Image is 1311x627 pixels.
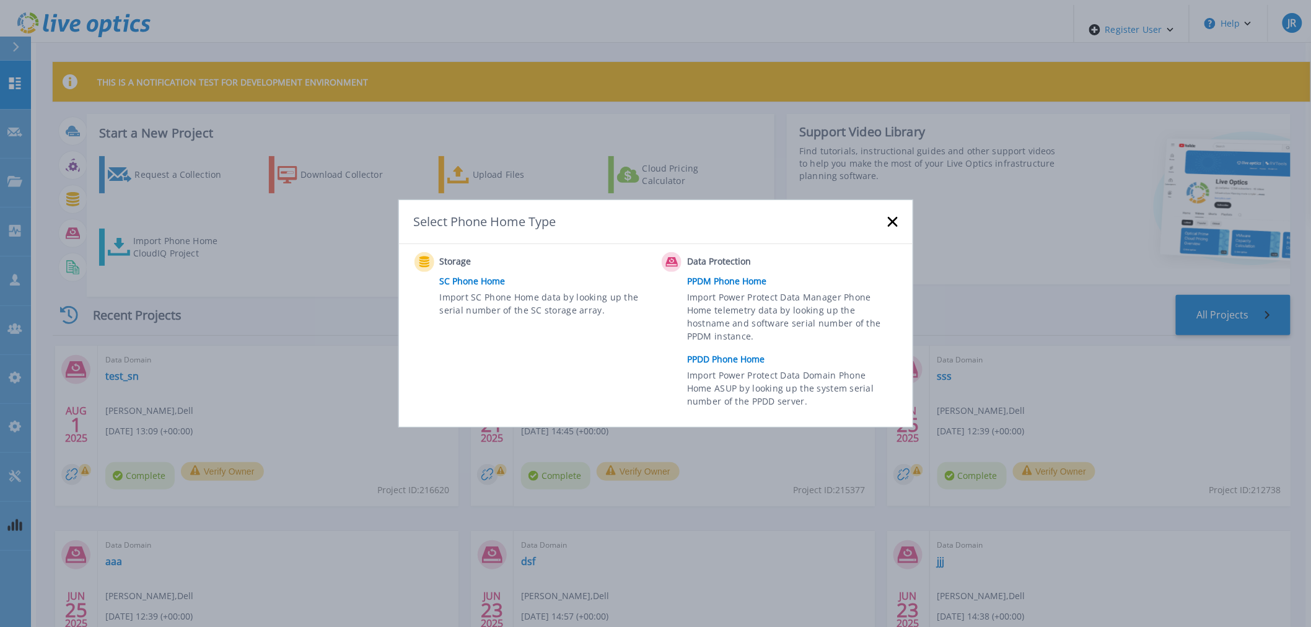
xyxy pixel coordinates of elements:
span: Import SC Phone Home data by looking up the serial number of the SC storage array. [440,291,646,319]
div: Select Phone Home Type [414,213,558,230]
a: PPDM Phone Home [687,272,903,291]
a: PPDD Phone Home [687,350,903,369]
span: Import Power Protect Data Manager Phone Home telemetry data by looking up the hostname and softwa... [687,291,893,348]
span: Data Protection [687,255,810,270]
a: SC Phone Home [440,272,656,291]
span: Import Power Protect Data Domain Phone Home ASUP by looking up the system serial number of the PP... [687,369,893,411]
span: Storage [440,255,563,270]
